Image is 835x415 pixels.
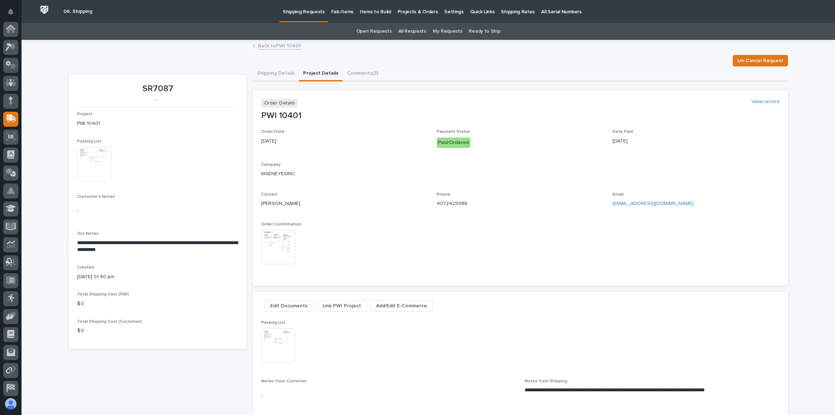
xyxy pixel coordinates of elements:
[77,84,238,94] p: SR7087
[264,300,314,312] button: Edit Documents
[3,396,18,411] button: users-avatar
[77,207,238,215] p: -
[376,302,427,310] span: Add/Edit E-Commerce
[316,300,367,312] button: Link PWI Project
[77,327,238,335] p: $ 0
[323,302,361,310] span: Link PWI Project
[733,55,788,66] button: Un-Cancel Request
[437,192,450,197] span: Phone
[299,66,343,81] button: Project Details
[9,9,18,20] div: Notifications
[437,201,468,206] a: 4072429986
[261,99,298,108] p: Order Details
[38,3,51,17] img: Workspace Logo
[525,379,567,383] span: Notes from Shipping
[433,23,463,40] a: My Requests
[77,273,238,281] p: [DATE] 01:40 pm
[77,265,94,270] span: Created
[437,130,470,134] span: Payment Status
[270,302,308,310] span: Edit Documents
[261,130,285,134] span: Order Date
[343,66,383,81] button: Comments (3)
[77,300,238,308] p: $ 0
[77,112,92,116] span: Project
[613,201,694,206] a: [EMAIL_ADDRESS][DOMAIN_NAME]
[737,56,783,65] span: Un-Cancel Request
[261,200,428,207] p: [PERSON_NAME]
[258,41,301,50] a: Back toPWI 10401
[613,137,779,145] p: [DATE]
[370,300,433,312] button: Add/Edit E-Commerce
[77,292,129,297] span: Total Shipping Cost (PWI)
[261,321,285,325] span: Packing List
[77,232,99,236] span: Our Notes
[398,23,426,40] a: All Requests
[613,130,633,134] span: Date Paid
[356,23,392,40] a: Open Requests
[3,4,18,19] button: Notifications
[261,170,779,178] p: NGENEYESINC
[261,379,307,383] span: Notes from Customer
[751,99,779,105] a: View record
[261,192,278,197] span: Contact
[261,392,516,399] p: -
[437,137,470,148] div: Paid/Ordered
[261,163,281,167] span: Company
[64,9,92,15] h2: 06. Shipping
[77,320,142,324] span: Total Shipping Cost (Customer)
[613,192,624,197] span: Email
[261,222,301,227] span: Order Confirmation
[253,66,299,81] button: Shipping Details
[77,120,238,127] p: PWI 10401
[77,97,235,103] p: -
[77,195,115,199] span: Customer's Notes
[469,23,500,40] a: Ready to Ship
[261,111,779,121] p: PWI 10401
[77,139,101,144] span: Packing List
[261,137,428,145] p: [DATE]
